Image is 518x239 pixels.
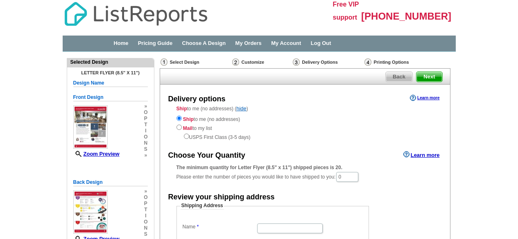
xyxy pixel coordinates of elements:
div: Choose Your Quantity [168,150,245,161]
a: Back [385,71,413,82]
strong: Mail [183,125,192,131]
span: » [144,188,147,194]
a: My Account [271,40,301,46]
strong: Ship [176,106,187,112]
h5: Design Name [73,79,148,87]
span: s [144,146,147,152]
div: Select Design [160,58,231,68]
div: Delivery options [168,94,226,105]
img: small-thumb.jpg [73,190,108,234]
a: My Orders [235,40,262,46]
span: t [144,207,147,213]
div: The minimum quantity for Letter Flyer (8.5" x 11") shipped pieces is 20. [176,164,434,171]
span: o [144,109,147,116]
a: Pricing Guide [138,40,173,46]
div: Printing Options [364,58,437,66]
span: n [144,140,147,146]
span: » [144,103,147,109]
span: o [144,194,147,201]
a: Learn more [403,151,440,158]
div: to me (no addresses) to my list [176,114,434,141]
span: n [144,225,147,231]
span: s [144,231,147,237]
span: t [144,122,147,128]
span: » [144,152,147,159]
a: Choose A Design [182,40,226,46]
a: Home [113,40,128,46]
img: Customize [232,58,239,66]
a: Zoom Preview [73,151,120,157]
h4: Letter Flyer (8.5" x 11") [73,70,148,75]
span: i [144,213,147,219]
span: p [144,201,147,207]
a: hide [236,105,247,112]
div: Review your shipping address [168,192,275,203]
img: Select Design [161,58,167,66]
span: [PHONE_NUMBER] [361,11,451,22]
span: o [144,134,147,140]
span: Free VIP support [333,1,359,21]
img: Delivery Options [293,58,300,66]
h5: Back Design [73,179,148,186]
div: to me (no addresses) ( ) [160,105,450,141]
div: Delivery Options [292,58,364,68]
h5: Front Design [73,94,148,101]
div: USPS First Class (3-5 days) [176,132,434,141]
div: Selected Design [67,58,154,66]
span: Back [386,72,412,82]
span: i [144,128,147,134]
span: Next [416,72,442,82]
label: Name [183,223,256,230]
div: Customize [231,58,292,66]
span: p [144,116,147,122]
a: Log Out [311,40,331,46]
a: Learn more [410,95,439,101]
span: o [144,219,147,225]
img: Printing Options & Summary [364,58,371,66]
legend: Shipping Address [181,202,224,210]
div: Please enter the number of pieces you would like to have shipped to you: [176,164,434,183]
strong: Ship [183,116,194,122]
img: small-thumb.jpg [73,105,108,149]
